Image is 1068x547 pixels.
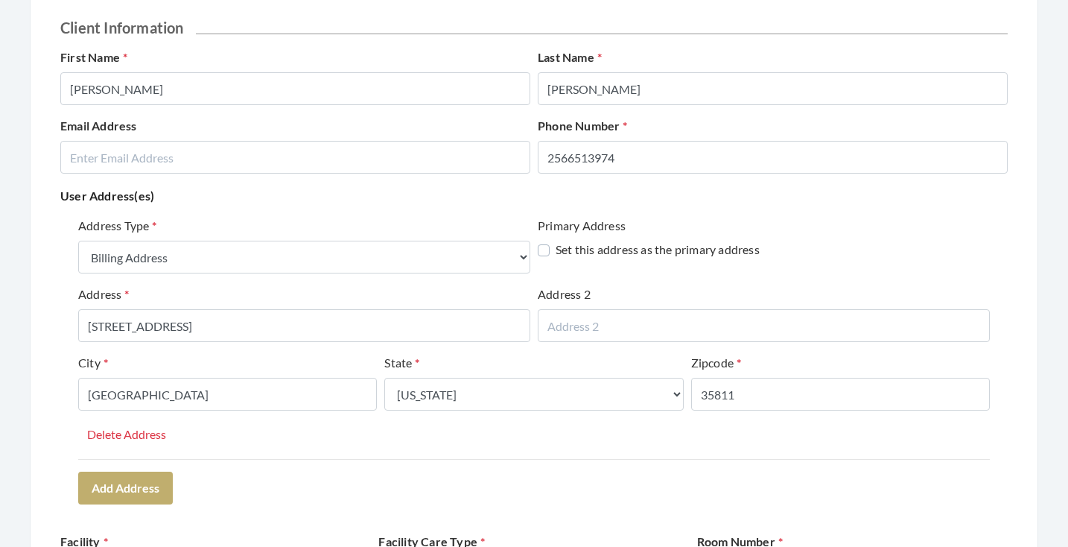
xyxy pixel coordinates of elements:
label: Address 2 [538,285,591,303]
label: Address [78,285,130,303]
input: Address 2 [538,309,990,342]
input: Address [78,309,530,342]
button: Delete Address [78,423,175,446]
label: City [78,354,108,372]
label: State [384,354,419,372]
label: Phone Number [538,117,628,135]
label: Email Address [60,117,137,135]
label: Address Type [78,217,157,235]
input: City [78,378,377,411]
button: Add Address [78,472,173,505]
input: Zipcode [691,378,990,411]
input: Enter First Name [60,72,530,105]
label: First Name [60,48,127,66]
label: Primary Address [538,217,626,235]
input: Enter Phone Number [538,141,1008,174]
input: Enter Last Name [538,72,1008,105]
label: Set this address as the primary address [538,241,760,259]
p: User Address(es) [60,186,1008,206]
h2: Client Information [60,19,1008,37]
label: Zipcode [691,354,742,372]
label: Last Name [538,48,602,66]
input: Enter Email Address [60,141,530,174]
